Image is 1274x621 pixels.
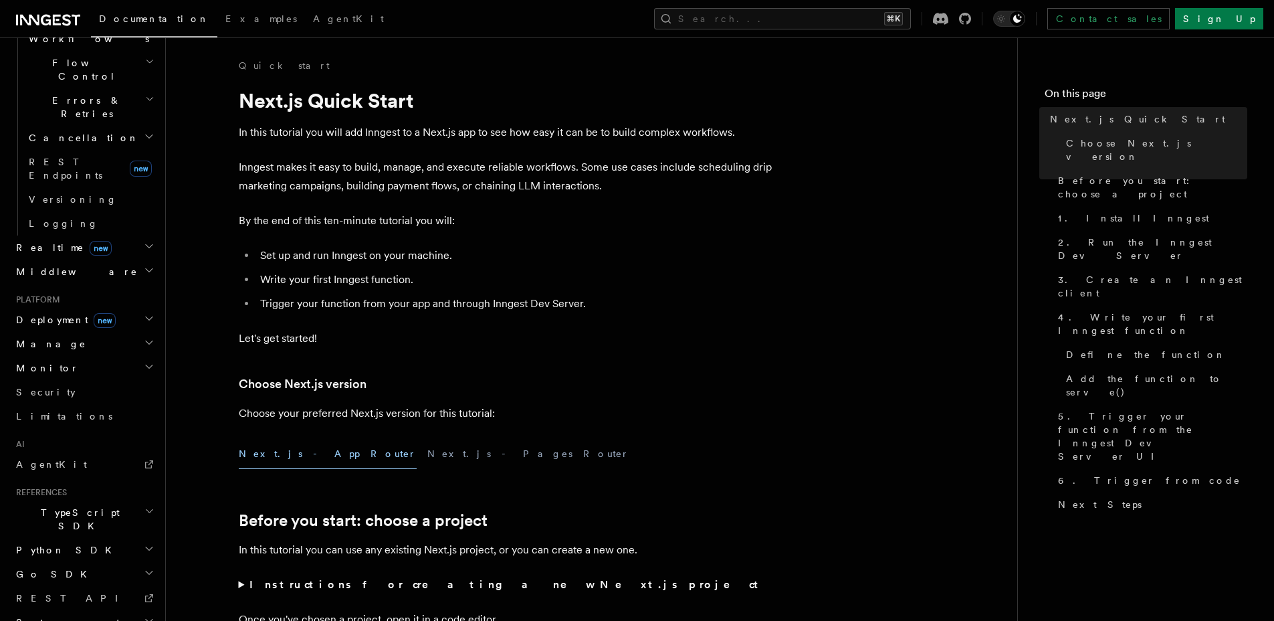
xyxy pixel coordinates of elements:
a: Next Steps [1053,493,1247,517]
p: Inngest makes it easy to build, manage, and execute reliable workflows. Some use cases include sc... [239,158,774,195]
span: Examples [225,13,297,24]
span: Deployment [11,313,116,327]
a: Choose Next.js version [1061,131,1247,169]
button: Toggle dark mode [993,11,1025,27]
span: Realtime [11,241,112,254]
a: Choose Next.js version [239,375,366,393]
button: Monitor [11,356,157,380]
strong: Instructions for creating a new Next.js project [249,578,764,591]
a: AgentKit [305,4,392,36]
span: Cancellation [23,131,139,145]
span: Middleware [11,265,138,278]
p: Choose your preferred Next.js version for this tutorial: [239,404,774,423]
p: By the end of this ten-minute tutorial you will: [239,211,774,230]
button: Manage [11,332,157,356]
span: Platform [11,294,60,305]
a: 4. Write your first Inngest function [1053,305,1247,343]
span: Limitations [16,411,112,422]
a: AgentKit [11,452,157,476]
span: Python SDK [11,543,120,557]
span: 3. Create an Inngest client [1058,273,1247,300]
span: Errors & Retries [23,94,145,120]
button: Next.js - App Router [239,439,417,469]
h4: On this page [1045,86,1247,107]
span: 2. Run the Inngest Dev Server [1058,236,1247,262]
a: 3. Create an Inngest client [1053,268,1247,305]
a: 1. Install Inngest [1053,206,1247,230]
span: Choose Next.js version [1066,137,1247,163]
span: Next.js Quick Start [1050,112,1225,126]
button: Go SDK [11,562,157,586]
li: Set up and run Inngest on your machine. [256,246,774,265]
span: new [130,161,152,177]
a: Versioning [23,187,157,211]
a: Before you start: choose a project [239,511,488,530]
button: Deploymentnew [11,308,157,332]
span: Before you start: choose a project [1058,174,1247,201]
a: Contact sales [1047,8,1170,29]
a: Logging [23,211,157,236]
a: Before you start: choose a project [1053,169,1247,206]
button: Middleware [11,260,157,284]
span: Manage [11,337,86,351]
span: References [11,487,67,498]
button: Search...⌘K [654,8,911,29]
a: Define the function [1061,343,1247,367]
a: Quick start [239,59,330,72]
span: Define the function [1066,348,1226,361]
span: TypeScript SDK [11,506,144,533]
span: 4. Write your first Inngest function [1058,310,1247,337]
a: REST API [11,586,157,610]
span: Versioning [29,194,117,205]
a: Add the function to serve() [1061,367,1247,404]
span: Monitor [11,361,79,375]
span: AgentKit [313,13,384,24]
a: Next.js Quick Start [1045,107,1247,131]
a: Documentation [91,4,217,37]
li: Trigger your function from your app and through Inngest Dev Server. [256,294,774,313]
h1: Next.js Quick Start [239,88,774,112]
span: new [90,241,112,256]
span: Logging [29,218,98,229]
span: Go SDK [11,567,95,581]
span: 1. Install Inngest [1058,211,1209,225]
p: Let's get started! [239,329,774,348]
a: Examples [217,4,305,36]
span: Next Steps [1058,498,1142,511]
span: REST API [16,593,130,604]
button: Python SDK [11,538,157,562]
span: Add the function to serve() [1066,372,1247,399]
a: REST Endpointsnew [23,150,157,187]
button: TypeScript SDK [11,501,157,538]
p: In this tutorial you can use any existing Next.js project, or you can create a new one. [239,541,774,559]
span: AI [11,439,25,450]
p: In this tutorial you will add Inngest to a Next.js app to see how easy it can be to build complex... [239,123,774,142]
a: Security [11,380,157,404]
a: 2. Run the Inngest Dev Server [1053,230,1247,268]
summary: Instructions for creating a new Next.js project [239,575,774,594]
span: REST Endpoints [29,157,102,181]
li: Write your first Inngest function. [256,270,774,289]
a: 6. Trigger from code [1053,468,1247,493]
span: Documentation [99,13,209,24]
a: 5. Trigger your function from the Inngest Dev Server UI [1053,404,1247,468]
button: Next.js - Pages Router [427,439,629,469]
a: Sign Up [1175,8,1263,29]
span: new [94,313,116,328]
button: Realtimenew [11,236,157,260]
span: Flow Control [23,56,145,83]
kbd: ⌘K [884,12,903,25]
button: Cancellation [23,126,157,150]
span: 5. Trigger your function from the Inngest Dev Server UI [1058,410,1247,463]
span: AgentKit [16,459,87,470]
span: 6. Trigger from code [1058,474,1241,487]
button: Errors & Retries [23,88,157,126]
span: Security [16,387,76,397]
button: Flow Control [23,51,157,88]
a: Limitations [11,404,157,428]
